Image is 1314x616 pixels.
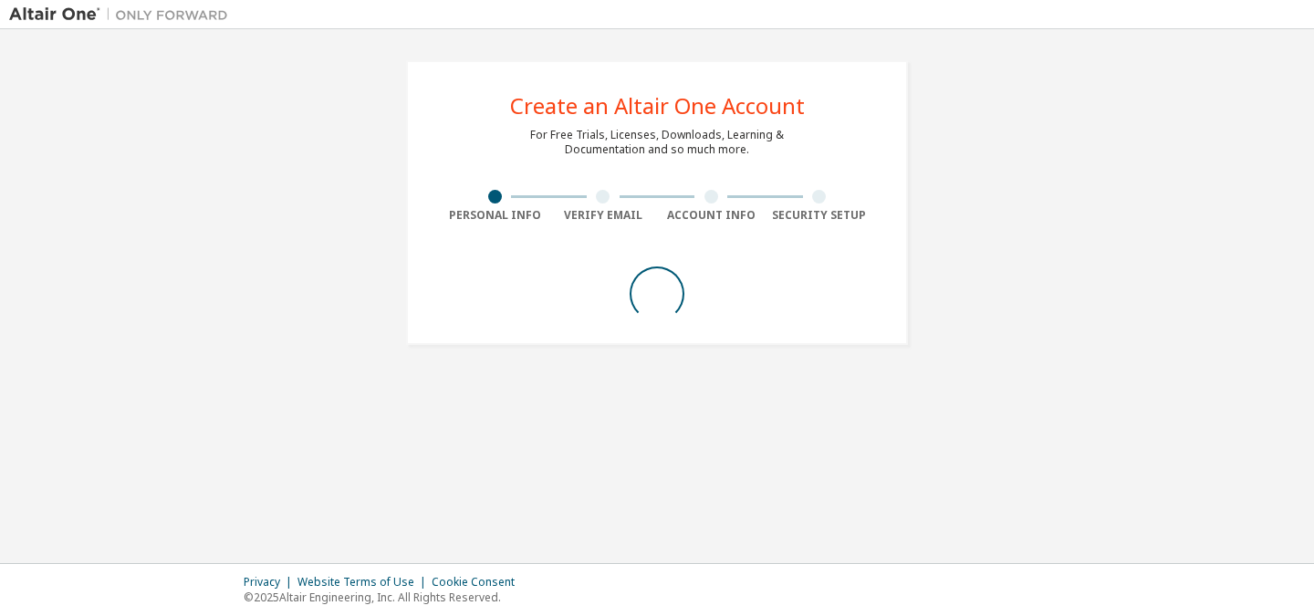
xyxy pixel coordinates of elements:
div: For Free Trials, Licenses, Downloads, Learning & Documentation and so much more. [530,128,784,157]
div: Personal Info [441,208,549,223]
div: Verify Email [549,208,658,223]
img: Altair One [9,5,237,24]
div: Account Info [657,208,766,223]
div: Privacy [244,575,297,590]
div: Security Setup [766,208,874,223]
p: © 2025 Altair Engineering, Inc. All Rights Reserved. [244,590,526,605]
div: Cookie Consent [432,575,526,590]
div: Create an Altair One Account [510,95,805,117]
div: Website Terms of Use [297,575,432,590]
